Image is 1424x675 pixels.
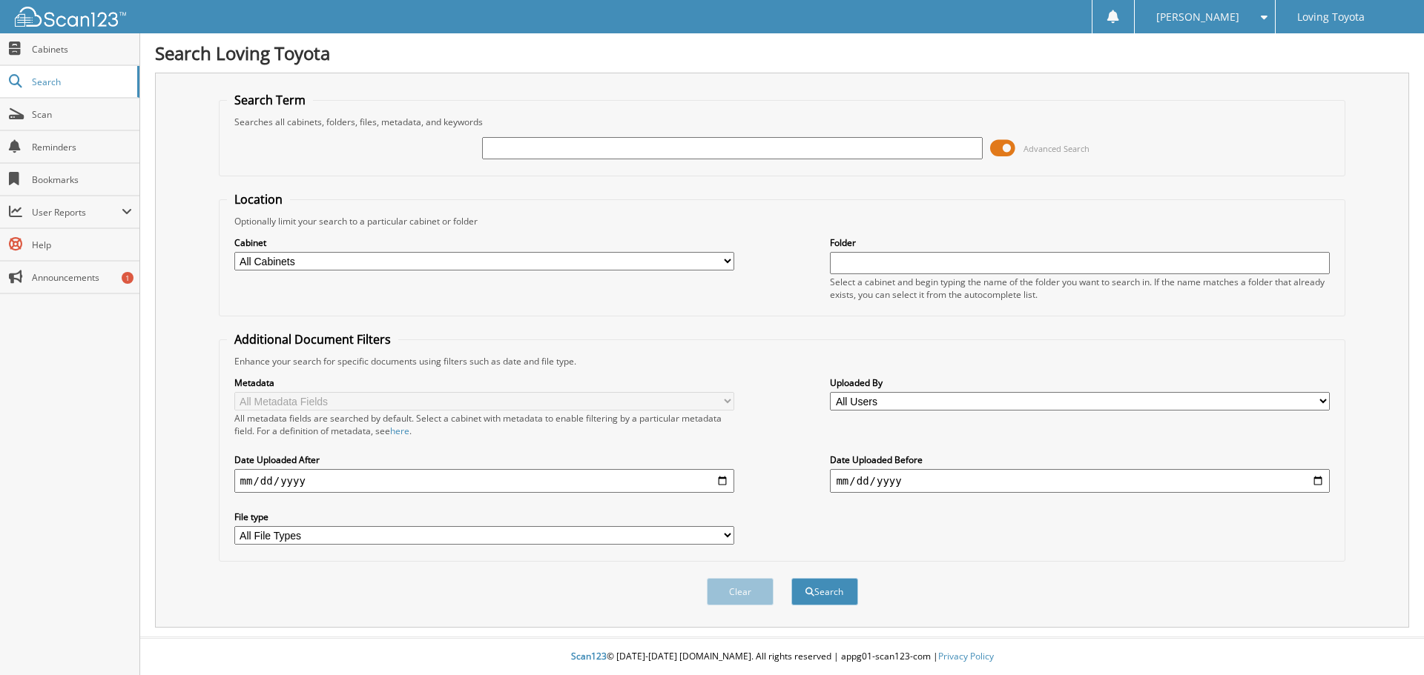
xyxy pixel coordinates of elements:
div: Enhance your search for specific documents using filters such as date and file type. [227,355,1338,368]
a: Privacy Policy [938,650,994,662]
legend: Search Term [227,92,313,108]
span: Reminders [32,141,132,153]
div: All metadata fields are searched by default. Select a cabinet with metadata to enable filtering b... [234,412,734,437]
div: Searches all cabinets, folders, files, metadata, and keywords [227,116,1338,128]
span: Help [32,239,132,251]
button: Search [791,578,858,605]
div: 1 [122,272,133,284]
label: Uploaded By [830,376,1330,389]
span: Scan123 [571,650,607,662]
label: Cabinet [234,236,734,249]
label: Folder [830,236,1330,249]
div: © [DATE]-[DATE] [DOMAIN_NAME]. All rights reserved | appg01-scan123-com | [140,639,1424,675]
button: Clear [707,578,774,605]
label: Date Uploaded Before [830,453,1330,466]
a: here [390,425,409,437]
span: Cabinets [32,43,132,56]
span: Scan [32,108,132,121]
legend: Additional Document Filters [227,331,398,348]
div: Select a cabinet and begin typing the name of the folder you want to search in. If the name match... [830,276,1330,301]
input: end [830,469,1330,493]
input: start [234,469,734,493]
img: scan123-logo-white.svg [15,7,126,27]
label: Metadata [234,376,734,389]
div: Optionally limit your search to a particular cabinet or folder [227,215,1338,227]
span: Advanced Search [1023,143,1090,154]
label: File type [234,511,734,523]
span: Bookmarks [32,173,132,186]
span: User Reports [32,206,122,219]
legend: Location [227,191,290,207]
label: Date Uploaded After [234,453,734,466]
h1: Search Loving Toyota [155,41,1409,65]
span: Announcements [32,271,132,284]
span: Search [32,76,130,88]
span: [PERSON_NAME] [1156,13,1239,21]
span: Loving Toyota [1297,13,1365,21]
